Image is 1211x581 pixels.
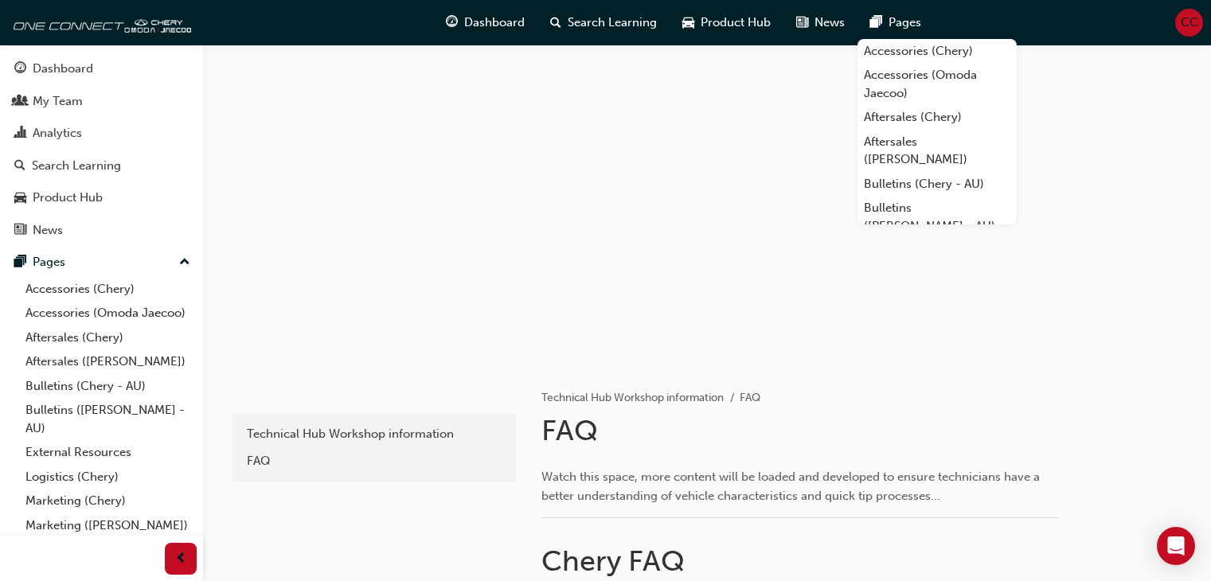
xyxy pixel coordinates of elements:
[19,326,197,350] a: Aftersales (Chery)
[783,6,857,39] a: news-iconNews
[32,157,121,175] div: Search Learning
[857,172,1017,197] a: Bulletins (Chery - AU)
[14,62,26,76] span: guage-icon
[33,253,65,271] div: Pages
[541,544,685,578] span: Chery FAQ
[33,92,83,111] div: My Team
[537,6,670,39] a: search-iconSearch Learning
[14,224,26,238] span: news-icon
[33,221,63,240] div: News
[19,398,197,440] a: Bulletins ([PERSON_NAME] - AU)
[541,413,1064,448] h1: FAQ
[6,151,197,181] a: Search Learning
[857,130,1017,172] a: Aftersales ([PERSON_NAME])
[857,105,1017,130] a: Aftersales (Chery)
[796,13,808,33] span: news-icon
[179,252,190,273] span: up-icon
[33,60,93,78] div: Dashboard
[740,389,760,407] li: FAQ
[33,189,103,207] div: Product Hub
[239,420,510,448] a: Technical Hub Workshop information
[870,13,882,33] span: pages-icon
[550,13,561,33] span: search-icon
[857,196,1017,238] a: Bulletins ([PERSON_NAME] - AU)
[1175,9,1203,37] button: CC
[19,513,197,538] a: Marketing ([PERSON_NAME])
[1181,14,1198,32] span: CC
[670,6,783,39] a: car-iconProduct Hub
[239,447,510,475] a: FAQ
[14,255,26,270] span: pages-icon
[857,6,934,39] a: pages-iconPages
[19,374,197,399] a: Bulletins (Chery - AU)
[6,183,197,213] a: Product Hub
[6,87,197,116] a: My Team
[6,248,197,277] button: Pages
[247,425,502,443] div: Technical Hub Workshop information
[857,63,1017,105] a: Accessories (Omoda Jaecoo)
[568,14,657,32] span: Search Learning
[6,119,197,148] a: Analytics
[446,13,458,33] span: guage-icon
[19,301,197,326] a: Accessories (Omoda Jaecoo)
[814,14,845,32] span: News
[701,14,771,32] span: Product Hub
[19,277,197,302] a: Accessories (Chery)
[857,39,1017,64] a: Accessories (Chery)
[19,349,197,374] a: Aftersales ([PERSON_NAME])
[19,440,197,465] a: External Resources
[14,191,26,205] span: car-icon
[19,489,197,513] a: Marketing (Chery)
[541,391,724,404] a: Technical Hub Workshop information
[6,51,197,248] button: DashboardMy TeamAnalyticsSearch LearningProduct HubNews
[14,95,26,109] span: people-icon
[541,470,1043,503] span: Watch this space, more content will be loaded and developed to ensure technicians have a better u...
[6,216,197,245] a: News
[33,124,82,142] div: Analytics
[682,13,694,33] span: car-icon
[175,549,187,569] span: prev-icon
[464,14,525,32] span: Dashboard
[247,452,502,470] div: FAQ
[889,14,921,32] span: Pages
[433,6,537,39] a: guage-iconDashboard
[14,159,25,174] span: search-icon
[19,465,197,489] a: Logistics (Chery)
[8,6,191,38] img: oneconnect
[14,127,26,141] span: chart-icon
[1157,527,1195,565] div: Open Intercom Messenger
[6,54,197,84] a: Dashboard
